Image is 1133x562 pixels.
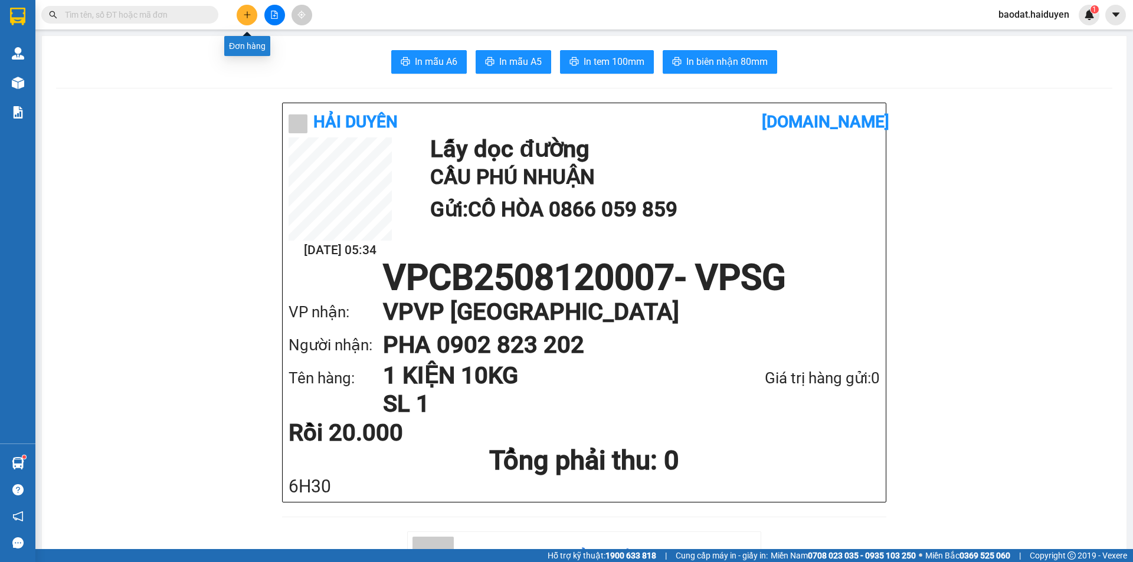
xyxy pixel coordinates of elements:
div: Rồi 20.000 [289,421,484,445]
h1: Gửi: CÔ HÒA 0866 059 859 [430,193,874,226]
button: aim [292,5,312,25]
span: caret-down [1111,9,1121,20]
span: In mẫu A6 [415,54,457,69]
strong: 0369 525 060 [960,551,1010,560]
b: [DOMAIN_NAME] [762,112,889,132]
img: logo-vxr [10,8,25,25]
h1: SL 1 [383,390,702,418]
span: | [665,549,667,562]
h1: VP VP [GEOGRAPHIC_DATA] [383,295,856,328]
span: In biên nhận 80mm [686,54,768,69]
span: ⚪️ [919,553,922,558]
div: VP nhận: [289,300,383,324]
span: printer [401,57,410,68]
sup: 1 [22,455,26,459]
span: Miền Bắc [925,549,1010,562]
img: warehouse-icon [12,47,24,60]
span: Hỗ trợ kỹ thuật: [548,549,656,562]
strong: 1900 633 818 [605,551,656,560]
div: Giá trị hàng gửi: 0 [702,366,880,390]
div: Người nhận: [289,333,383,357]
span: plus [243,11,251,19]
b: Hải Duyên [313,112,398,132]
span: | [1019,549,1021,562]
sup: 1 [1091,5,1099,14]
span: aim [297,11,306,19]
span: printer [672,57,682,68]
span: printer [485,57,495,68]
img: warehouse-icon [12,77,24,89]
span: copyright [1067,551,1076,560]
button: plus [237,5,257,25]
h1: VPCB2508120007 - VPSG [289,260,880,295]
span: In tem 100mm [584,54,644,69]
button: printerIn tem 100mm [560,50,654,74]
input: Tìm tên, số ĐT hoặc mã đơn [65,8,204,21]
h1: Lấy dọc đường [430,137,874,161]
div: Đơn hàng [224,36,270,56]
img: solution-icon [12,106,24,119]
h2: CẦU PHÚ NHUẬN [430,161,874,193]
button: printerIn mẫu A6 [391,50,467,74]
span: baodat.haiduyen [989,7,1079,22]
strong: 0708 023 035 - 0935 103 250 [808,551,916,560]
span: search [49,11,57,19]
button: printerIn biên nhận 80mm [663,50,777,74]
span: notification [12,511,24,522]
button: caret-down [1105,5,1126,25]
button: file-add [264,5,285,25]
span: message [12,537,24,548]
button: printerIn mẫu A5 [476,50,551,74]
img: icon-new-feature [1084,9,1095,20]
span: In mẫu A5 [499,54,542,69]
img: warehouse-icon [12,457,24,469]
h1: 1 KIỆN 10KG [383,361,702,390]
h2: [DATE] 05:34 [289,241,392,260]
h1: PHA 0902 823 202 [383,328,856,361]
span: file-add [270,11,279,19]
span: printer [569,57,579,68]
div: Tên hàng: [289,366,383,390]
h1: Tổng phải thu: 0 [289,445,880,476]
span: Cung cấp máy in - giấy in: [676,549,768,562]
span: question-circle [12,484,24,495]
span: 1 [1092,5,1096,14]
div: 6H30 [289,476,880,496]
span: Miền Nam [771,549,916,562]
